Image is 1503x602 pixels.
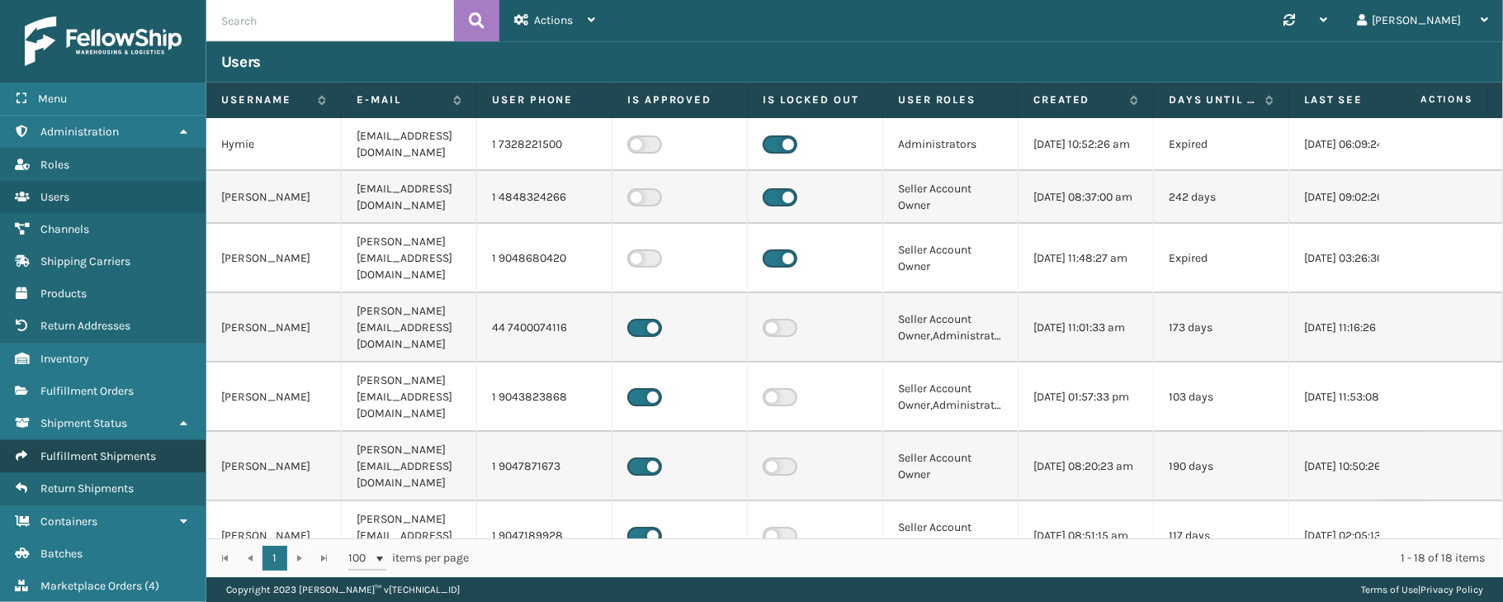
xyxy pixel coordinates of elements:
[40,158,69,172] span: Roles
[1169,92,1257,107] label: Days until password expires
[25,17,182,66] img: logo
[1019,293,1154,363] td: [DATE] 11:01:33 am
[40,190,69,204] span: Users
[206,118,342,171] td: Hymie
[1289,363,1425,432] td: [DATE] 11:53:08 am
[357,92,445,107] label: E-mail
[1154,118,1289,171] td: Expired
[226,577,460,602] p: Copyright 2023 [PERSON_NAME]™ v [TECHNICAL_ID]
[348,550,373,566] span: 100
[1019,224,1154,293] td: [DATE] 11:48:27 am
[1154,501,1289,571] td: 117 days
[477,293,612,363] td: 44 7400074116
[477,363,612,432] td: 1 9043823868
[1361,577,1483,602] div: |
[40,222,89,236] span: Channels
[1154,171,1289,224] td: 242 days
[1289,432,1425,501] td: [DATE] 10:50:26 am
[1420,584,1483,595] a: Privacy Policy
[1019,363,1154,432] td: [DATE] 01:57:33 pm
[883,293,1019,363] td: Seller Account Owner,Administrators
[40,547,83,561] span: Batches
[477,501,612,571] td: 1 9047189928
[477,432,612,501] td: 1 9047871673
[40,287,87,301] span: Products
[221,52,261,72] h3: Users
[206,363,342,432] td: [PERSON_NAME]
[1019,171,1154,224] td: [DATE] 08:37:00 am
[40,319,130,333] span: Return Addresses
[342,293,477,363] td: [PERSON_NAME][EMAIL_ADDRESS][DOMAIN_NAME]
[40,481,134,495] span: Return Shipments
[1019,432,1154,501] td: [DATE] 08:20:23 am
[342,363,477,432] td: [PERSON_NAME][EMAIL_ADDRESS][DOMAIN_NAME]
[1361,584,1418,595] a: Terms of Use
[883,224,1019,293] td: Seller Account Owner
[1368,86,1483,113] span: Actions
[477,118,612,171] td: 1 7328221500
[534,13,573,27] span: Actions
[1289,501,1425,571] td: [DATE] 02:05:13 pm
[1019,501,1154,571] td: [DATE] 08:51:15 am
[342,118,477,171] td: [EMAIL_ADDRESS][DOMAIN_NAME]
[883,118,1019,171] td: Administrators
[492,550,1485,566] div: 1 - 18 of 18 items
[40,449,156,463] span: Fulfillment Shipments
[1289,224,1425,293] td: [DATE] 03:26:30 pm
[262,546,287,571] a: 1
[883,501,1019,571] td: Seller Account Owner
[342,501,477,571] td: [PERSON_NAME][EMAIL_ADDRESS][DOMAIN_NAME]
[342,432,477,501] td: [PERSON_NAME][EMAIL_ADDRESS][DOMAIN_NAME]
[1304,92,1392,107] label: Last Seen
[206,432,342,501] td: [PERSON_NAME]
[206,224,342,293] td: [PERSON_NAME]
[1019,118,1154,171] td: [DATE] 10:52:26 am
[1289,171,1425,224] td: [DATE] 09:02:26 am
[342,224,477,293] td: [PERSON_NAME][EMAIL_ADDRESS][DOMAIN_NAME]
[763,92,867,107] label: Is Locked Out
[40,416,127,430] span: Shipment Status
[1289,118,1425,171] td: [DATE] 06:09:24 pm
[206,501,342,571] td: [PERSON_NAME]
[40,254,130,268] span: Shipping Carriers
[1154,432,1289,501] td: 190 days
[898,92,1003,107] label: User Roles
[1289,293,1425,363] td: [DATE] 11:16:26 am
[342,171,477,224] td: [EMAIL_ADDRESS][DOMAIN_NAME]
[348,546,469,571] span: items per page
[1033,92,1122,107] label: Created
[883,171,1019,224] td: Seller Account Owner
[40,514,97,529] span: Containers
[38,92,67,106] span: Menu
[883,363,1019,432] td: Seller Account Owner,Administrators
[144,579,159,593] span: ( 4 )
[477,224,612,293] td: 1 9048680420
[477,171,612,224] td: 1 4848324266
[206,293,342,363] td: [PERSON_NAME]
[627,92,732,107] label: Is Approved
[40,125,119,139] span: Administration
[883,432,1019,501] td: Seller Account Owner
[206,171,342,224] td: [PERSON_NAME]
[221,92,310,107] label: Username
[492,92,597,107] label: User phone
[1154,224,1289,293] td: Expired
[1154,293,1289,363] td: 173 days
[1154,363,1289,432] td: 103 days
[40,352,89,366] span: Inventory
[40,384,134,398] span: Fulfillment Orders
[40,579,142,593] span: Marketplace Orders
